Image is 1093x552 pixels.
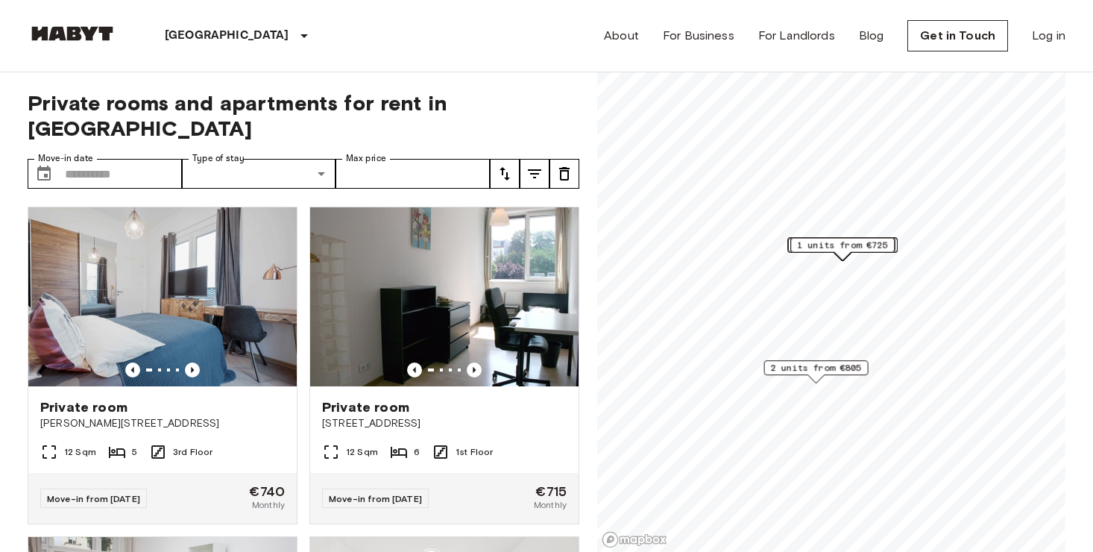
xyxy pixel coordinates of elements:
[790,238,895,261] div: Map marker
[249,485,285,498] span: €740
[125,363,140,377] button: Previous image
[859,27,884,45] a: Blog
[788,237,898,260] div: Map marker
[28,90,579,141] span: Private rooms and apartments for rent in [GEOGRAPHIC_DATA]
[322,416,567,431] span: [STREET_ADDRESS]
[28,207,297,386] img: Marketing picture of unit DE-01-008-005-03HF
[252,498,285,512] span: Monthly
[797,239,888,252] span: 1 units from €725
[185,363,200,377] button: Previous image
[771,361,862,374] span: 2 units from €805
[604,27,639,45] a: About
[310,207,579,386] img: Marketing picture of unit DE-01-041-02M
[346,445,378,459] span: 12 Sqm
[173,445,212,459] span: 3rd Floor
[788,238,898,261] div: Map marker
[28,207,297,524] a: Marketing picture of unit DE-01-008-005-03HFPrevious imagePrevious imagePrivate room[PERSON_NAME]...
[309,207,579,524] a: Marketing picture of unit DE-01-041-02MPrevious imagePrevious imagePrivate room[STREET_ADDRESS]12...
[535,485,567,498] span: €715
[28,26,117,41] img: Habyt
[38,152,93,165] label: Move-in date
[907,20,1008,51] a: Get in Touch
[192,152,245,165] label: Type of stay
[456,445,493,459] span: 1st Floor
[758,27,835,45] a: For Landlords
[29,159,59,189] button: Choose date
[47,493,140,504] span: Move-in from [DATE]
[414,445,420,459] span: 6
[407,363,422,377] button: Previous image
[132,445,137,459] span: 5
[764,360,869,383] div: Map marker
[602,531,667,548] a: Mapbox logo
[329,493,422,504] span: Move-in from [DATE]
[467,363,482,377] button: Previous image
[549,159,579,189] button: tune
[534,498,567,512] span: Monthly
[663,27,734,45] a: For Business
[1032,27,1065,45] a: Log in
[346,152,386,165] label: Max price
[520,159,549,189] button: tune
[40,398,127,416] span: Private room
[165,27,289,45] p: [GEOGRAPHIC_DATA]
[490,159,520,189] button: tune
[64,445,96,459] span: 12 Sqm
[322,398,409,416] span: Private room
[40,416,285,431] span: [PERSON_NAME][STREET_ADDRESS]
